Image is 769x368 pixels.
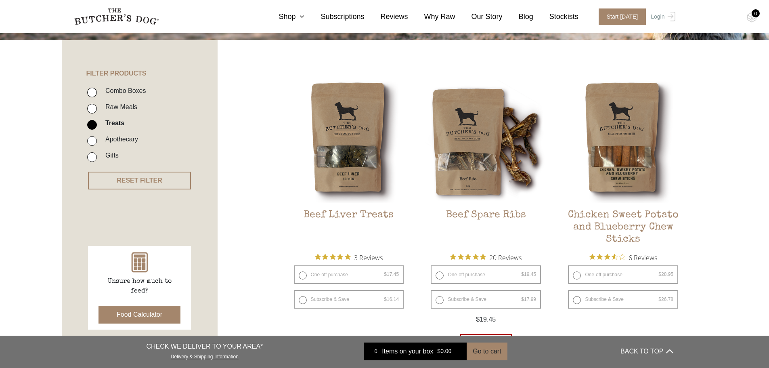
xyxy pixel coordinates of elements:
[589,251,657,263] button: Rated 3.7 out of 5 stars from 6 reviews. Jump to reviews.
[384,271,387,277] span: $
[431,290,541,309] label: Subscribe & Save
[384,297,399,302] bdi: 16.14
[521,271,524,277] span: $
[476,316,480,323] span: $
[591,8,649,25] a: Start [DATE]
[476,316,496,323] span: 19.45
[747,12,757,23] img: TBD_Cart-Empty.png
[88,172,191,189] button: RESET FILTER
[503,11,533,22] a: Blog
[620,342,673,361] button: BACK TO TOP
[146,342,263,351] p: CHECK WE DELIVER TO YOUR AREA*
[288,209,410,247] h2: Beef Liver Treats
[382,347,433,356] span: Items on your box
[364,343,467,360] a: 0 Items on your box $0.00
[315,251,383,263] button: Rated 5 out of 5 stars from 3 reviews. Jump to reviews.
[288,80,410,203] img: Beef Liver Treats
[99,277,180,296] p: Unsure how much to feed?
[568,265,678,284] label: One-off purchase
[521,271,536,277] bdi: 19.45
[288,80,410,247] a: Beef Liver TreatsBeef Liver Treats
[384,297,387,302] span: $
[171,352,239,360] a: Delivery & Shipping Information
[425,80,547,247] a: Beef Spare RibsBeef Spare Ribs
[101,101,137,112] label: Raw Meals
[262,11,304,22] a: Shop
[304,11,364,22] a: Subscriptions
[408,11,455,22] a: Why Raw
[425,80,547,203] img: Beef Spare Ribs
[437,348,451,355] bdi: 0.00
[98,306,180,324] button: Food Calculator
[629,251,657,263] span: 6 Reviews
[460,334,512,350] button: Out of stock
[437,348,440,355] span: $
[467,343,507,360] button: Go to cart
[294,265,404,284] label: One-off purchase
[568,290,678,309] label: Subscribe & Save
[101,118,124,128] label: Treats
[354,251,383,263] span: 3 Reviews
[562,80,684,247] a: Chicken Sweet Potato and Blueberry Chew SticksChicken Sweet Potato and Blueberry Chew Sticks
[425,209,547,247] h2: Beef Spare Ribs
[450,251,522,263] button: Rated 4.9 out of 5 stars from 20 reviews. Jump to reviews.
[370,347,382,355] div: 0
[533,11,578,22] a: Stockists
[521,297,524,302] span: $
[101,134,138,145] label: Apothecary
[489,251,522,263] span: 20 Reviews
[658,271,661,277] span: $
[658,297,673,302] bdi: 26.78
[101,85,146,96] label: Combo Boxes
[599,8,646,25] span: Start [DATE]
[649,8,675,25] a: Login
[658,297,661,302] span: $
[521,297,536,302] bdi: 17.99
[101,150,119,161] label: Gifts
[455,11,503,22] a: Our Story
[365,11,408,22] a: Reviews
[658,271,673,277] bdi: 28.95
[431,265,541,284] label: One-off purchase
[384,271,399,277] bdi: 17.45
[62,40,218,77] h4: FILTER PRODUCTS
[562,209,684,247] h2: Chicken Sweet Potato and Blueberry Chew Sticks
[752,9,760,17] div: 0
[562,80,684,203] img: Chicken Sweet Potato and Blueberry Chew Sticks
[294,290,404,309] label: Subscribe & Save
